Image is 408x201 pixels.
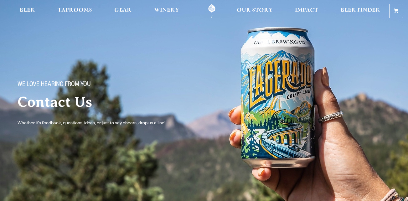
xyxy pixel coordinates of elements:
a: Gear [110,4,136,18]
a: Odell Home [200,4,224,18]
span: Taprooms [58,8,92,13]
a: Beer [16,4,39,18]
a: Winery [150,4,183,18]
p: Whether it’s feedback, questions, ideas, or just to say cheers, drop us a line! [18,120,178,127]
span: Winery [154,8,179,13]
a: Beer Finder [337,4,384,18]
span: Our Story [237,8,273,13]
span: Impact [295,8,318,13]
span: Beer Finder [341,8,380,13]
a: Taprooms [54,4,96,18]
span: Beer [20,8,35,13]
a: Impact [291,4,322,18]
span: Gear [114,8,132,13]
a: Our Story [233,4,277,18]
h2: Contact Us [18,94,213,110]
span: We love hearing from you [18,81,91,89]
